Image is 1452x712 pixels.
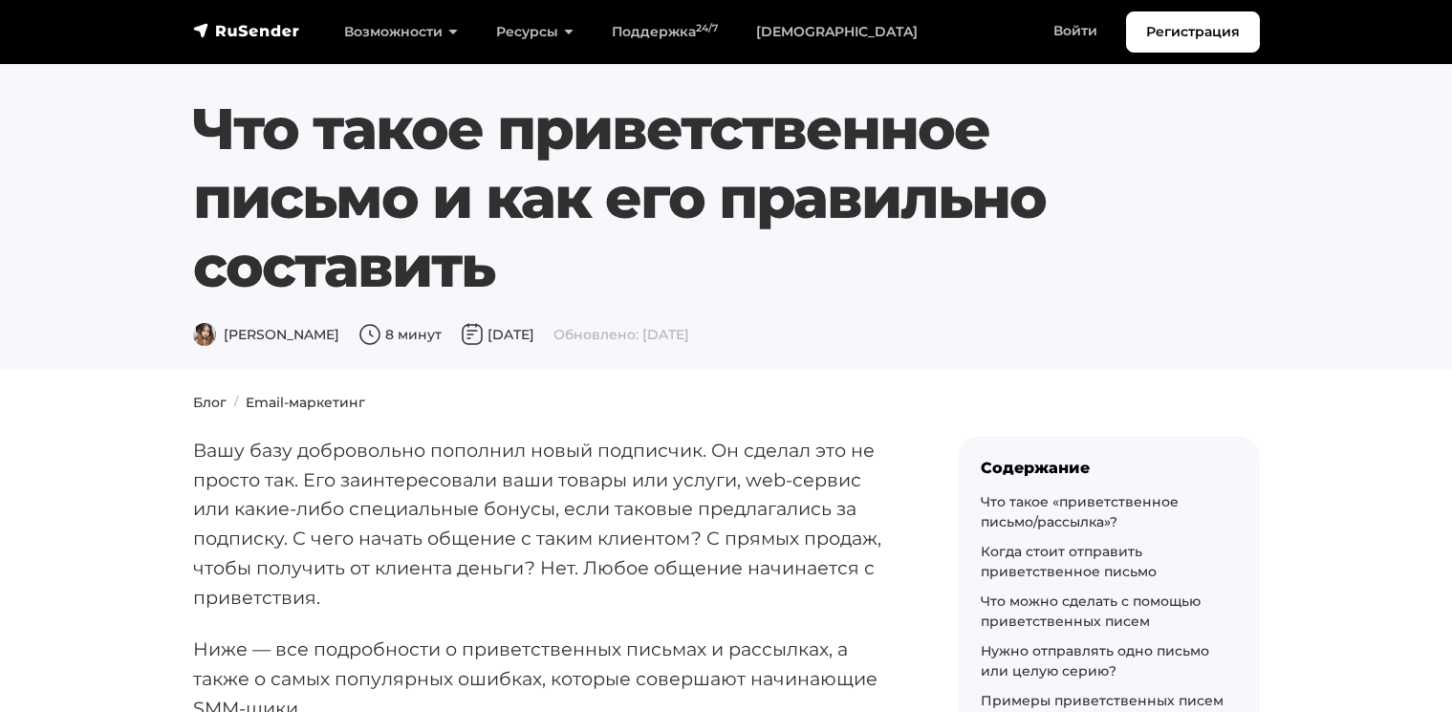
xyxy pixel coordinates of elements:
a: Нужно отправлять одно письмо или целую серию? [981,642,1209,680]
span: 8 минут [358,326,442,343]
a: Что можно сделать с помощью приветственных писем [981,593,1201,630]
a: [DEMOGRAPHIC_DATA] [737,12,937,52]
a: Блог [193,394,227,411]
img: Время чтения [358,323,381,346]
a: Примеры приветственных писем [981,692,1224,709]
h1: Что такое приветственное письмо и как его правильно составить [193,95,1169,301]
p: Вашу базу добровольно пополнил новый подписчик. Он сделал это не просто так. Его заинтересовали в... [193,436,897,612]
a: Регистрация [1126,11,1260,53]
a: Войти [1034,11,1116,51]
a: Ресурсы [477,12,593,52]
img: Дата публикации [461,323,484,346]
a: Когда стоит отправить приветственное письмо [981,543,1157,580]
img: RuSender [193,21,300,40]
a: Возможности [325,12,477,52]
span: Обновлено: [DATE] [553,326,689,343]
sup: 24/7 [696,22,718,34]
span: [PERSON_NAME] [193,326,339,343]
div: Содержание [981,459,1237,477]
nav: breadcrumb [182,393,1271,413]
span: [DATE] [461,326,534,343]
li: Email-маркетинг [227,393,365,413]
a: Поддержка24/7 [593,12,737,52]
a: Что такое «приветственное письмо/рассылка»? [981,493,1179,530]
